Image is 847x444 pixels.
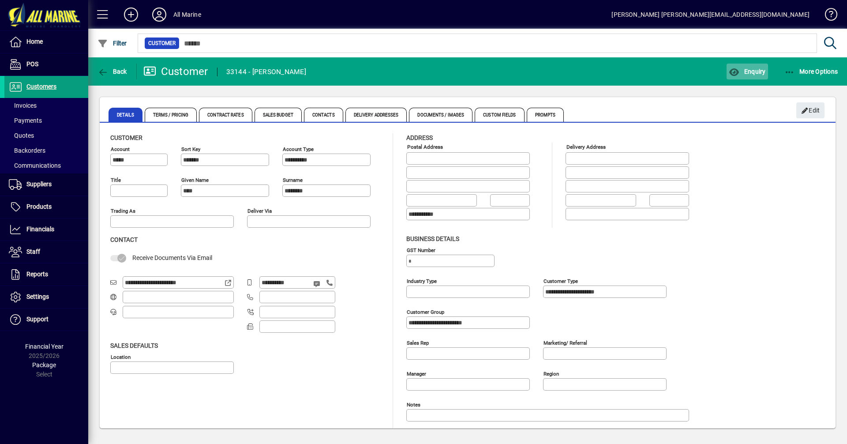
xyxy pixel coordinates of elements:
span: Filter [97,40,127,47]
span: Documents / Images [409,108,472,122]
mat-label: Region [543,370,559,376]
mat-label: Account [111,146,130,152]
a: Staff [4,241,88,263]
span: Business details [406,235,459,242]
span: Customer [110,134,142,141]
mat-label: Sales rep [407,339,429,346]
span: Sales defaults [110,342,158,349]
span: Communications [9,162,61,169]
span: Edit [801,103,820,118]
a: Suppliers [4,173,88,196]
a: Support [4,309,88,331]
a: Backorders [4,143,88,158]
a: Invoices [4,98,88,113]
mat-label: Customer group [407,309,444,315]
mat-label: Customer type [543,278,578,284]
span: Backorders [9,147,45,154]
button: Send SMS [307,273,328,294]
span: Financials [26,226,54,233]
a: Communications [4,158,88,173]
span: Sales Budget [255,108,302,122]
span: Package [32,361,56,369]
span: Custom Fields [475,108,524,122]
span: Financial Year [25,343,64,350]
span: Prompts [527,108,564,122]
mat-label: Trading as [111,208,135,214]
button: Add [117,7,145,23]
div: All Marine [173,8,201,22]
a: Payments [4,113,88,128]
a: Reports [4,263,88,286]
mat-label: Marketing/ Referral [543,339,587,346]
span: Customers [26,83,56,90]
button: Enquiry [727,64,768,79]
mat-label: Industry type [407,278,437,284]
a: Products [4,196,88,218]
a: Financials [4,218,88,241]
a: POS [4,53,88,75]
div: Customer [143,64,208,79]
mat-label: Location [111,354,131,360]
span: Home [26,38,43,45]
a: Home [4,31,88,53]
span: Contact [110,236,138,243]
span: Quotes [9,132,34,139]
a: Settings [4,286,88,308]
span: Invoices [9,102,37,109]
a: Quotes [4,128,88,143]
span: POS [26,60,38,68]
mat-label: Manager [407,370,426,376]
span: Settings [26,293,49,300]
a: Knowledge Base [818,2,836,30]
span: Delivery Addresses [345,108,407,122]
mat-label: Account Type [283,146,314,152]
span: Details [109,108,142,122]
button: Edit [796,102,825,118]
span: Reports [26,271,48,278]
mat-label: Sort key [181,146,200,152]
app-page-header-button: Back [88,64,137,79]
mat-label: Notes [407,401,420,407]
span: Payments [9,117,42,124]
span: Receive Documents Via Email [132,254,212,261]
span: Products [26,203,52,210]
span: Enquiry [729,68,765,75]
button: Profile [145,7,173,23]
span: Back [97,68,127,75]
span: Contacts [304,108,343,122]
div: [PERSON_NAME] [PERSON_NAME][EMAIL_ADDRESS][DOMAIN_NAME] [611,8,810,22]
mat-label: Title [111,177,121,183]
mat-label: Given name [181,177,209,183]
span: Suppliers [26,181,52,188]
mat-label: Deliver via [247,208,272,214]
span: Address [406,134,433,141]
span: Support [26,316,49,323]
mat-label: Surname [283,177,303,183]
mat-label: GST Number [407,247,435,253]
span: Staff [26,248,40,255]
button: Filter [95,35,129,51]
button: Back [95,64,129,79]
div: 33144 - [PERSON_NAME] [226,65,306,79]
button: More Options [782,64,840,79]
span: Customer [148,39,176,48]
span: More Options [784,68,838,75]
span: Contract Rates [199,108,252,122]
span: Terms / Pricing [145,108,197,122]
